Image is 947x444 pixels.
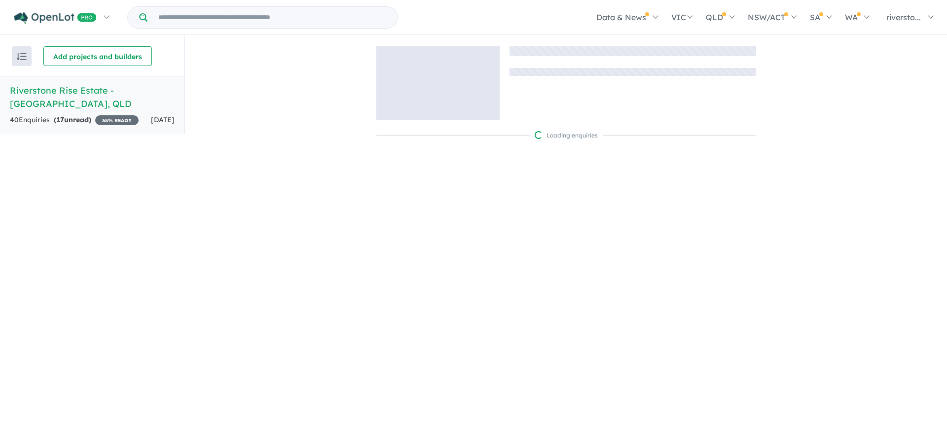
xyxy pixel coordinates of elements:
[535,131,598,140] div: Loading enquiries
[886,12,921,22] span: riversto...
[43,46,152,66] button: Add projects and builders
[10,114,139,126] div: 40 Enquir ies
[17,53,27,60] img: sort.svg
[14,12,97,24] img: Openlot PRO Logo White
[95,115,139,125] span: 35 % READY
[56,115,64,124] span: 17
[54,115,91,124] strong: ( unread)
[151,115,175,124] span: [DATE]
[149,7,396,28] input: Try estate name, suburb, builder or developer
[10,84,175,110] h5: Riverstone Rise Estate - [GEOGRAPHIC_DATA] , QLD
